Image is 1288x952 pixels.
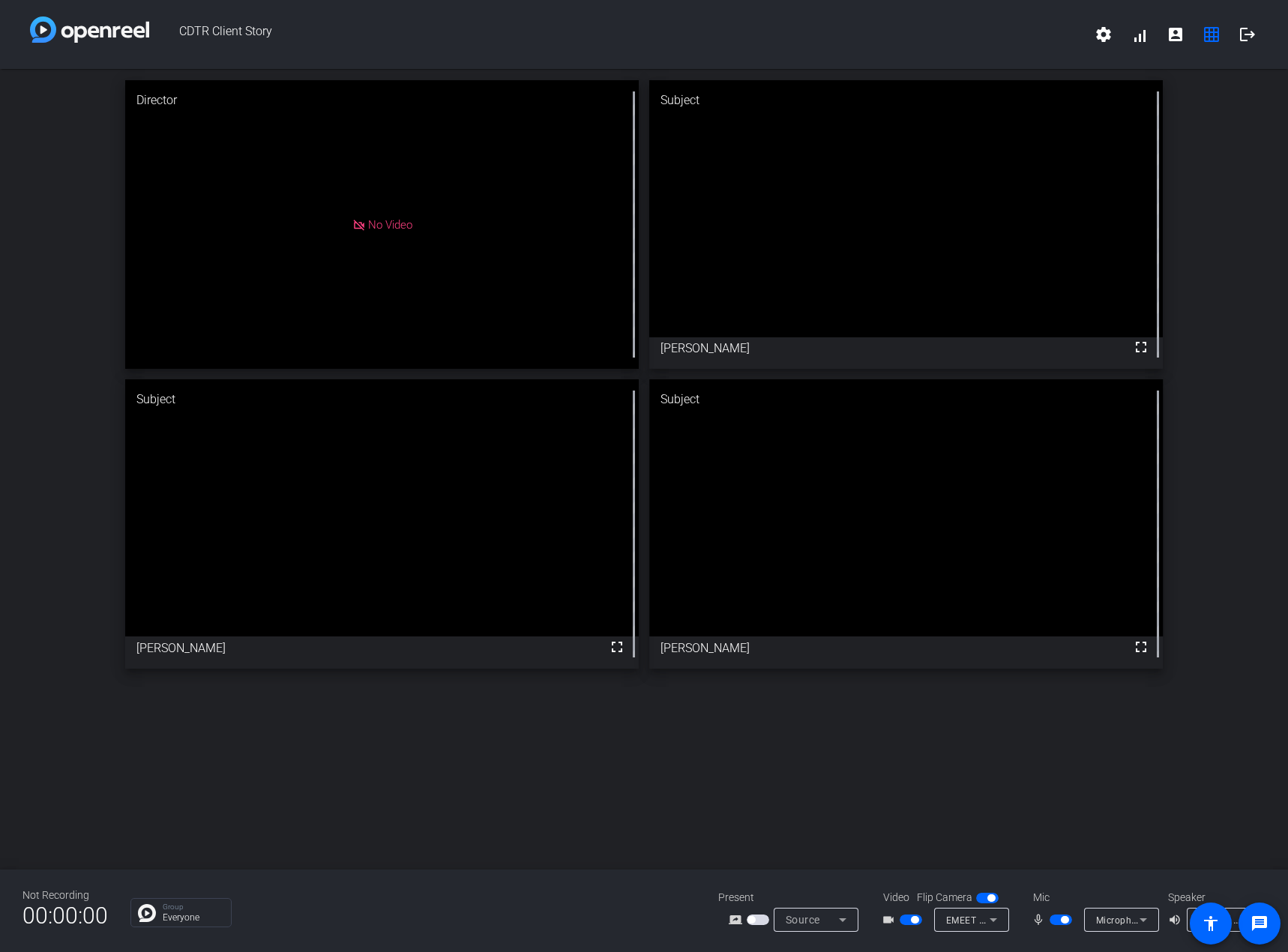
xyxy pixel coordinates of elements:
[1032,911,1050,929] mat-icon: mic_none
[1122,16,1158,52] button: signal_cellular_alt
[22,888,108,903] div: Not Recording
[1168,890,1258,906] div: Speaker
[1018,890,1168,906] div: Mic
[1202,915,1220,933] mat-icon: accessibility
[718,890,868,906] div: Present
[22,897,108,934] span: 00:00:00
[30,16,149,43] img: white-gradient.svg
[1132,338,1150,356] mat-icon: fullscreen
[1203,25,1221,43] mat-icon: grid_on
[125,80,639,121] div: Director
[917,890,972,906] span: Flip Camera
[1168,911,1186,929] mat-icon: volume_up
[149,16,1086,52] span: CDTR Client Story
[138,904,156,922] img: Chat Icon
[883,890,909,906] span: Video
[786,914,820,926] span: Source
[125,379,639,420] div: Subject
[1095,25,1113,43] mat-icon: settings
[729,911,747,929] mat-icon: screen_share_outline
[882,911,900,929] mat-icon: videocam_outline
[649,80,1163,121] div: Subject
[1132,638,1150,656] mat-icon: fullscreen
[368,217,412,231] span: No Video
[608,638,626,656] mat-icon: fullscreen
[649,379,1163,420] div: Subject
[1167,25,1185,43] mat-icon: account_box
[1239,25,1257,43] mat-icon: logout
[946,914,1107,926] span: EMEET SmartCam S600 (328f:00ad)
[163,913,223,922] p: Everyone
[163,903,223,911] p: Group
[1251,915,1269,933] mat-icon: message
